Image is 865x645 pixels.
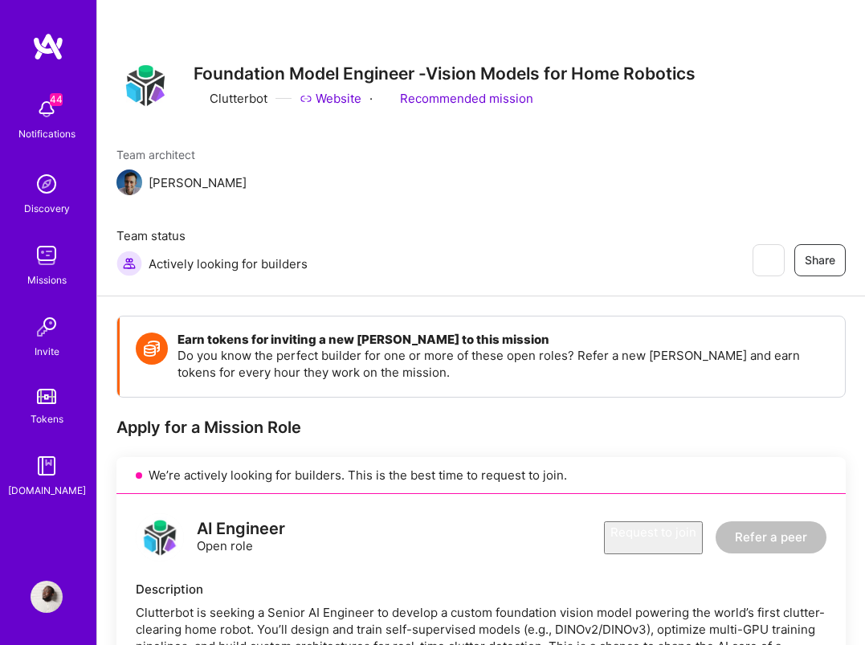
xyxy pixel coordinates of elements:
div: Recommended mission [381,90,533,107]
h3: Foundation Model Engineer -Vision Models for Home Robotics [194,63,696,84]
img: bell [31,93,63,125]
img: logo [136,513,184,561]
span: Share [805,252,835,268]
button: Request to join [604,521,703,554]
img: Actively looking for builders [116,251,142,276]
i: icon EyeClosed [761,254,774,267]
img: tab_keywords_by_traffic_grey.svg [157,93,169,106]
div: Notifications [18,125,75,142]
img: Company Logo [116,57,174,114]
img: logo_orange.svg [26,26,39,39]
button: Refer a peer [716,521,826,553]
div: Open role [197,520,285,554]
div: AI Engineer [197,520,285,537]
div: [PERSON_NAME] [149,174,247,191]
img: Team Architect [116,169,142,195]
div: [DOMAIN_NAME] [8,482,86,499]
div: Invite [35,343,59,360]
a: Website [300,90,361,107]
img: guide book [31,450,63,482]
div: We’re actively looking for builders. This is the best time to request to join. [116,457,846,494]
span: Team status [116,227,308,244]
img: Invite [31,311,63,343]
div: Clutterbot [194,90,267,107]
div: Discovery [24,200,70,217]
div: v 4.0.25 [45,26,79,39]
img: website_grey.svg [26,42,39,55]
img: User Avatar [31,581,63,613]
h4: Earn tokens for inviting a new [PERSON_NAME] to this mission [177,333,829,347]
button: Share [794,244,846,276]
a: User Avatar [27,581,67,613]
i: icon PurpleRibbon [381,92,394,105]
img: discovery [31,168,63,200]
i: icon CompanyGray [194,92,206,105]
div: Domain [83,95,118,105]
span: Team architect [116,146,266,163]
div: Keywords nach Traffic [174,95,277,105]
div: Apply for a Mission Role [116,417,846,438]
div: Missions [27,271,67,288]
span: 44 [50,93,63,106]
div: Tokens [31,410,63,427]
p: Do you know the perfect builder for one or more of these open roles? Refer a new [PERSON_NAME] an... [177,347,829,381]
img: teamwork [31,239,63,271]
div: Description [136,581,826,598]
img: Token icon [136,333,168,365]
div: Domain: [DOMAIN_NAME] [42,42,177,55]
span: Actively looking for builders [149,255,308,272]
div: · [369,90,373,107]
i: icon Mail [253,176,266,189]
img: tab_domain_overview_orange.svg [65,93,78,106]
img: tokens [37,389,56,404]
img: logo [32,32,64,61]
